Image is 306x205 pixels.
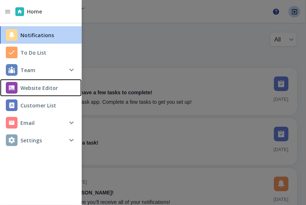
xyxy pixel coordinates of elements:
h4: Customer List [20,102,56,109]
h4: Team [20,66,35,74]
h4: Website Editor [20,84,58,92]
img: Home [15,7,24,16]
h6: Home [27,8,42,15]
h4: To Do List [20,49,46,56]
h4: Settings [20,137,42,144]
button: Home [12,4,45,19]
h4: Email [20,119,35,127]
a: HomeHome [12,4,45,19]
h4: Notifications [20,31,54,39]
